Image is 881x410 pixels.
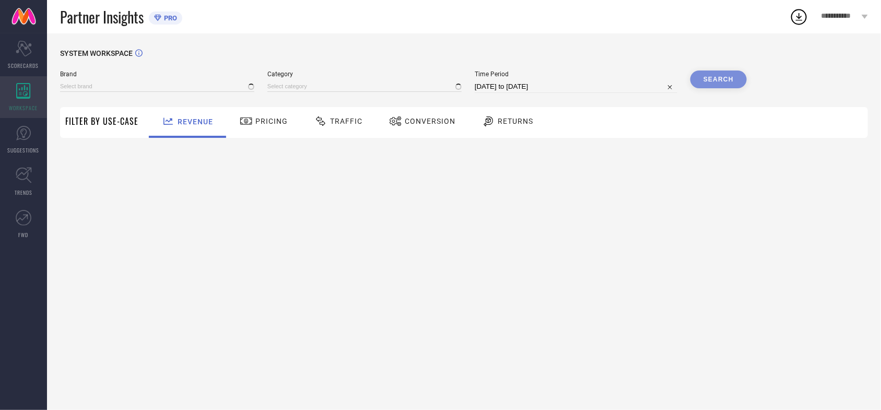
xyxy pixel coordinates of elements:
[790,7,808,26] div: Open download list
[8,146,40,154] span: SUGGESTIONS
[60,49,133,57] span: SYSTEM WORKSPACE
[60,71,254,78] span: Brand
[161,14,177,22] span: PRO
[60,6,144,28] span: Partner Insights
[498,117,533,125] span: Returns
[405,117,455,125] span: Conversion
[475,80,677,93] input: Select time period
[65,115,138,127] span: Filter By Use-Case
[9,104,38,112] span: WORKSPACE
[267,81,462,92] input: Select category
[19,231,29,239] span: FWD
[178,118,213,126] span: Revenue
[330,117,362,125] span: Traffic
[267,71,462,78] span: Category
[475,71,677,78] span: Time Period
[255,117,288,125] span: Pricing
[15,189,32,196] span: TRENDS
[60,81,254,92] input: Select brand
[8,62,39,69] span: SCORECARDS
